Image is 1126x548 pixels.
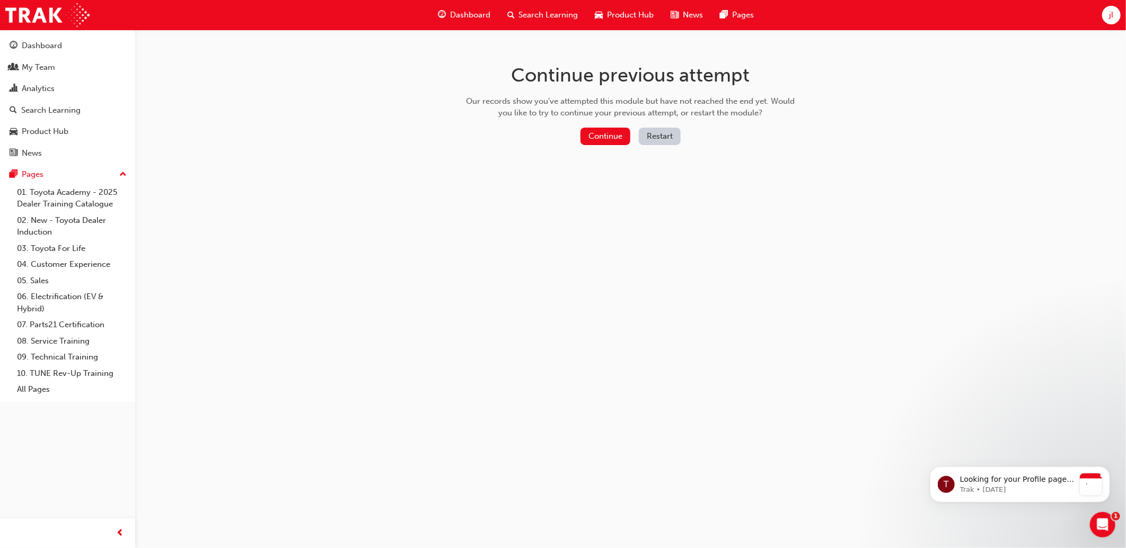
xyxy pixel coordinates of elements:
[663,4,712,26] a: news-iconNews
[119,168,127,182] span: up-icon
[10,170,17,179] span: pages-icon
[1112,512,1120,520] span: 1
[4,79,131,98] a: Analytics
[4,34,131,165] button: DashboardMy TeamAnalyticsSearch LearningProduct HubNews
[608,9,654,21] span: Product Hub
[13,317,131,333] a: 07. Parts21 Certification
[22,147,42,159] div: News
[1102,6,1121,24] button: jl
[13,212,131,240] a: 02. New - Toyota Dealer Induction
[4,101,131,120] a: Search Learning
[671,8,679,22] span: news-icon
[639,128,681,145] button: Restart
[4,165,131,184] button: Pages
[13,256,131,273] a: 04. Customer Experience
[22,61,55,74] div: My Team
[13,273,131,289] a: 05. Sales
[463,95,799,119] div: Our records show you've attempted this module but have not reached the end yet. Would you like to...
[438,8,446,22] span: guage-icon
[13,289,131,317] a: 06. Electrification (EV & Hybrid)
[683,9,703,21] span: News
[450,9,490,21] span: Dashboard
[429,4,499,26] a: guage-iconDashboard
[720,8,728,22] span: pages-icon
[507,8,515,22] span: search-icon
[463,64,799,87] h1: Continue previous attempt
[22,125,68,138] div: Product Hub
[580,128,630,145] button: Continue
[13,240,131,257] a: 03. Toyota For Life
[1090,512,1115,537] iframe: Intercom live chat
[10,149,17,158] span: news-icon
[5,3,90,27] img: Trak
[13,349,131,365] a: 09. Technical Training
[914,445,1126,519] iframe: Intercom notifications message
[587,4,663,26] a: car-iconProduct Hub
[10,63,17,73] span: people-icon
[10,41,17,51] span: guage-icon
[4,143,131,163] a: News
[4,58,131,77] a: My Team
[22,168,43,181] div: Pages
[10,84,17,94] span: chart-icon
[499,4,587,26] a: search-iconSearch Learning
[117,527,125,540] span: prev-icon
[519,9,578,21] span: Search Learning
[1109,9,1113,21] span: jl
[22,83,55,95] div: Analytics
[595,8,603,22] span: car-icon
[10,106,17,115] span: search-icon
[4,122,131,141] a: Product Hub
[4,36,131,56] a: Dashboard
[13,184,131,212] a: 01. Toyota Academy - 2025 Dealer Training Catalogue
[22,40,62,52] div: Dashboard
[10,127,17,137] span: car-icon
[13,333,131,349] a: 08. Service Training
[733,9,754,21] span: Pages
[21,104,81,116] div: Search Learning
[13,381,131,398] a: All Pages
[712,4,763,26] a: pages-iconPages
[13,365,131,382] a: 10. TUNE Rev-Up Training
